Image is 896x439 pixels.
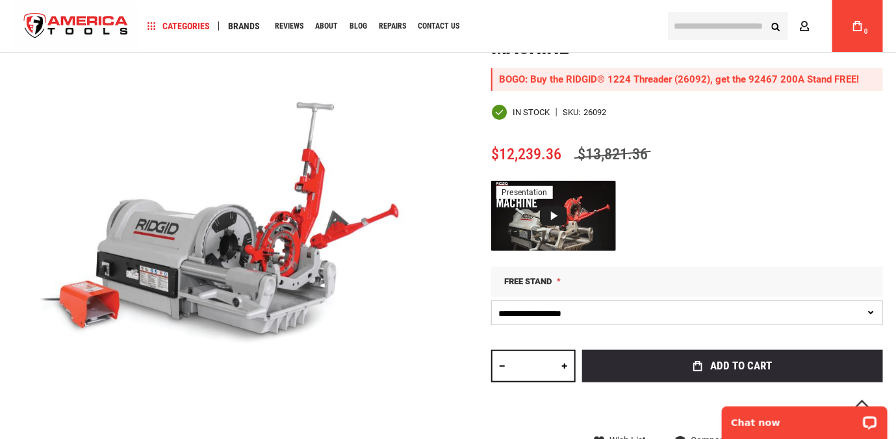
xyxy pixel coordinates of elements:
[309,18,344,35] a: About
[582,350,883,382] button: Add to Cart
[491,104,550,120] div: Availability
[583,108,606,116] div: 26092
[147,21,210,31] span: Categories
[513,108,550,116] span: In stock
[222,18,266,35] a: Brands
[713,398,896,439] iframe: LiveChat chat widget
[228,21,260,31] span: Brands
[379,22,406,30] span: Repairs
[491,68,883,91] div: BOGO: Buy the RIDGID® 1224 Threader (26092), get the 92467 200A Stand FREE!
[13,2,139,51] img: America Tools
[269,18,309,35] a: Reviews
[864,28,868,35] span: 0
[563,108,583,116] strong: SKU
[574,145,651,163] span: $13,821.36
[504,276,552,286] span: Free Stand
[763,14,788,38] button: Search
[13,2,139,51] a: store logo
[350,22,367,30] span: Blog
[373,18,412,35] a: Repairs
[418,22,459,30] span: Contact Us
[142,18,216,35] a: Categories
[315,22,338,30] span: About
[491,145,561,163] span: $12,239.36
[344,18,373,35] a: Blog
[275,22,303,30] span: Reviews
[711,360,773,371] span: Add to Cart
[412,18,465,35] a: Contact Us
